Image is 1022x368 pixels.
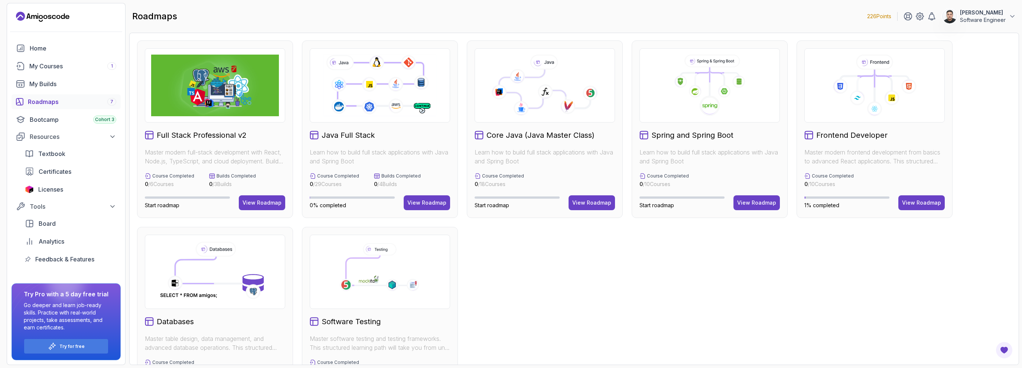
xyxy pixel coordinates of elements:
[239,195,285,210] button: View Roadmap
[30,115,116,124] div: Bootcamp
[310,148,450,166] p: Learn how to build full stack applications with Java and Spring Boot
[407,199,446,206] div: View Roadmap
[16,11,69,23] a: Landing page
[12,130,121,143] button: Resources
[902,199,941,206] div: View Roadmap
[651,130,733,140] h2: Spring and Spring Boot
[30,44,116,53] div: Home
[867,13,891,20] p: 226 Points
[942,9,1016,24] button: user profile image[PERSON_NAME]Software Engineer
[132,10,177,22] h2: roadmaps
[111,63,113,69] span: 1
[737,199,776,206] div: View Roadmap
[209,181,212,187] span: 0
[25,186,34,193] img: jetbrains icon
[639,202,674,208] span: Start roadmap
[157,130,247,140] h2: Full Stack Professional v2
[39,219,56,228] span: Board
[12,94,121,109] a: roadmaps
[95,117,114,123] span: Cohort 3
[310,180,359,188] p: / 29 Courses
[38,185,63,194] span: Licenses
[12,76,121,91] a: builds
[804,180,854,188] p: / 10 Courses
[12,200,121,213] button: Tools
[482,173,524,179] p: Course Completed
[976,322,1022,357] iframe: chat widget
[29,79,116,88] div: My Builds
[151,55,279,116] img: Full Stack Professional v2
[310,202,346,208] span: 0% completed
[960,9,1006,16] p: [PERSON_NAME]
[317,173,359,179] p: Course Completed
[243,199,281,206] div: View Roadmap
[816,130,888,140] h2: Frontend Developer
[12,112,121,127] a: bootcamp
[29,62,116,71] div: My Courses
[812,173,854,179] p: Course Completed
[152,359,194,365] p: Course Completed
[152,173,194,179] p: Course Completed
[145,180,194,188] p: / 6 Courses
[20,252,121,267] a: feedback
[145,148,285,166] p: Master modern full-stack development with React, Node.js, TypeScript, and cloud deployment. Build...
[374,180,421,188] p: / 4 Builds
[310,181,313,187] span: 0
[20,164,121,179] a: certificates
[157,316,194,327] h2: Databases
[110,99,113,105] span: 7
[572,199,611,206] div: View Roadmap
[59,343,85,349] a: Try for free
[486,130,595,140] h2: Core Java (Java Master Class)
[39,237,64,246] span: Analytics
[475,180,524,188] p: / 18 Courses
[310,334,450,352] p: Master software testing and testing frameworks. This structured learning path will take you from ...
[381,173,421,179] p: Builds Completed
[24,302,108,331] p: Go deeper and learn job-ready skills. Practice with real-world projects, take assessments, and ea...
[639,148,780,166] p: Learn how to build full stack applications with Java and Spring Boot
[20,216,121,231] a: board
[20,146,121,161] a: textbook
[475,181,478,187] span: 0
[24,339,108,354] button: Try for free
[475,202,509,208] span: Start roadmap
[733,195,780,210] button: View Roadmap
[322,130,375,140] h2: Java Full Stack
[647,173,689,179] p: Course Completed
[960,16,1006,24] p: Software Engineer
[804,181,808,187] span: 0
[804,148,945,166] p: Master modern frontend development from basics to advanced React applications. This structured le...
[145,202,179,208] span: Start roadmap
[145,334,285,352] p: Master table design, data management, and advanced database operations. This structured learning ...
[639,180,689,188] p: / 10 Courses
[209,180,256,188] p: / 3 Builds
[30,132,116,141] div: Resources
[569,195,615,210] button: View Roadmap
[217,173,256,179] p: Builds Completed
[145,181,148,187] span: 0
[374,181,377,187] span: 0
[804,202,839,208] span: 1% completed
[12,59,121,74] a: courses
[20,234,121,249] a: analytics
[38,149,65,158] span: Textbook
[322,316,381,327] h2: Software Testing
[12,41,121,56] a: home
[943,9,957,23] img: user profile image
[35,255,94,264] span: Feedback & Features
[20,182,121,197] a: licenses
[317,359,359,365] p: Course Completed
[404,195,450,210] button: View Roadmap
[475,148,615,166] p: Learn how to build full stack applications with Java and Spring Boot
[30,202,116,211] div: Tools
[639,181,643,187] span: 0
[898,195,945,210] button: View Roadmap
[39,167,71,176] span: Certificates
[28,97,116,106] div: Roadmaps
